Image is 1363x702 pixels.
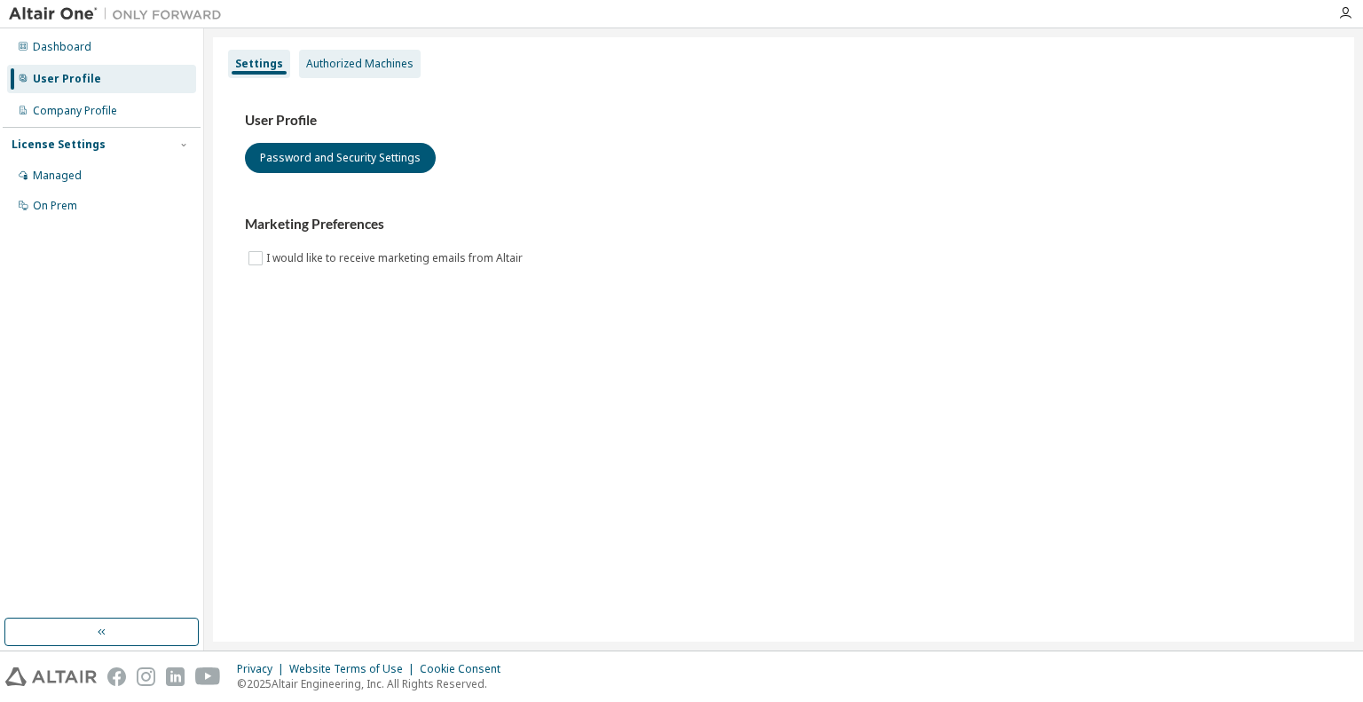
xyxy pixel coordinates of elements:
[195,667,221,686] img: youtube.svg
[137,667,155,686] img: instagram.svg
[5,667,97,686] img: altair_logo.svg
[237,662,289,676] div: Privacy
[266,248,526,269] label: I would like to receive marketing emails from Altair
[33,169,82,183] div: Managed
[245,143,436,173] button: Password and Security Settings
[12,138,106,152] div: License Settings
[235,57,283,71] div: Settings
[237,676,511,691] p: © 2025 Altair Engineering, Inc. All Rights Reserved.
[420,662,511,676] div: Cookie Consent
[107,667,126,686] img: facebook.svg
[33,72,101,86] div: User Profile
[289,662,420,676] div: Website Terms of Use
[33,40,91,54] div: Dashboard
[166,667,185,686] img: linkedin.svg
[33,104,117,118] div: Company Profile
[9,5,231,23] img: Altair One
[33,199,77,213] div: On Prem
[245,112,1322,130] h3: User Profile
[306,57,414,71] div: Authorized Machines
[245,216,1322,233] h3: Marketing Preferences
